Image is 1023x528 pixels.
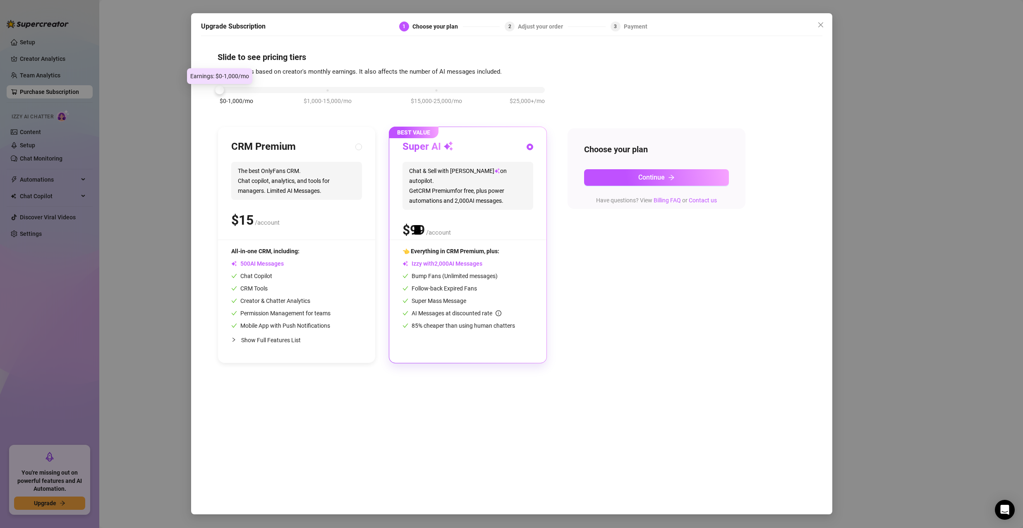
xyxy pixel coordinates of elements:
span: BEST VALUE [389,127,438,138]
span: check [402,310,408,316]
span: The best OnlyFans CRM. Chat copilot, analytics, and tools for managers. Limited AI Messages. [231,162,362,200]
span: close [817,22,824,28]
span: check [231,310,237,316]
div: Earnings: $0-1,000/mo [187,68,252,84]
span: 2 [508,24,511,29]
h5: Upgrade Subscription [201,22,266,31]
span: check [402,298,408,304]
span: Super Mass Message [402,298,466,304]
span: Show Full Features List [241,337,301,343]
span: $0-1,000/mo [220,96,253,106]
span: Have questions? View or [596,197,717,204]
span: check [231,323,237,329]
span: $ [402,222,425,238]
h3: CRM Premium [231,140,296,154]
span: Creator & Chatter Analytics [231,298,310,304]
span: Continue [638,173,665,181]
button: Continuearrow-right [584,169,729,186]
div: Show Full Features List [231,330,362,350]
span: 👈 Everything in CRM Premium, plus: [402,248,499,254]
span: Close [814,22,827,28]
div: Open Intercom Messenger [995,500,1015,520]
span: 1 [402,24,405,29]
h4: Slide to see pricing tiers [218,51,806,63]
span: $ [231,212,254,228]
span: Mobile App with Push Notifications [231,322,330,329]
span: Permission Management for teams [231,310,331,317]
span: Chat & Sell with [PERSON_NAME] on autopilot. Get CRM Premium for free, plus power automations and... [402,162,533,210]
span: info-circle [496,310,501,316]
span: AI Messages [231,260,284,267]
span: CRM Tools [231,285,268,292]
span: Chat Copilot [231,273,272,279]
h3: Super AI [402,140,453,154]
span: $25,000+/mo [510,96,545,106]
span: 85% cheaper than using human chatters [402,322,515,329]
div: Payment [624,22,647,31]
span: check [231,286,237,291]
span: check [231,298,237,304]
span: check [402,323,408,329]
span: Izzy with AI Messages [402,260,482,267]
span: AI Messages at discounted rate [412,310,501,317]
span: $1,000-15,000/mo [304,96,352,106]
span: Our pricing is based on creator's monthly earnings. It also affects the number of AI messages inc... [218,68,502,75]
a: Contact us [689,197,717,204]
span: check [402,286,408,291]
span: /account [255,219,280,226]
span: collapsed [231,337,236,342]
span: check [231,273,237,279]
span: arrow-right [668,174,675,181]
span: Bump Fans (Unlimited messages) [402,273,498,279]
span: Follow-back Expired Fans [402,285,477,292]
div: Choose your plan [412,22,463,31]
button: Close [814,18,827,31]
span: $15,000-25,000/mo [411,96,462,106]
a: Billing FAQ [654,197,681,204]
span: All-in-one CRM, including: [231,248,299,254]
span: check [402,273,408,279]
div: Adjust your order [518,22,568,31]
span: /account [426,229,451,236]
span: 3 [614,24,617,29]
h4: Choose your plan [584,144,729,155]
